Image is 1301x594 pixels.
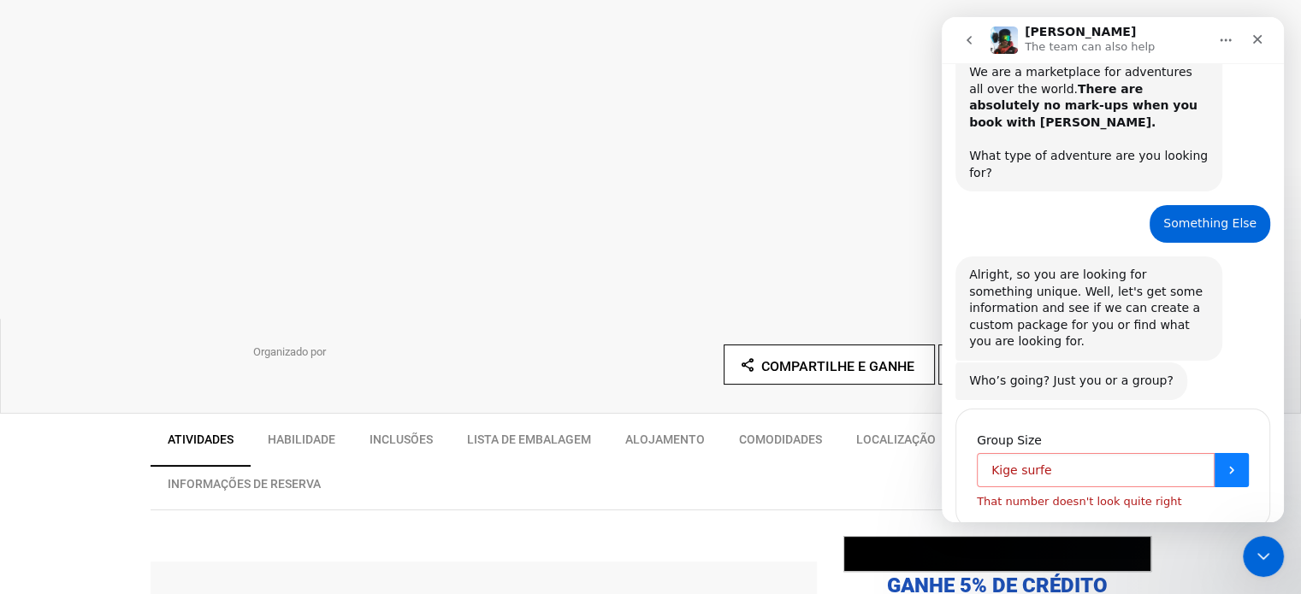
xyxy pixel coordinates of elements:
p: That number doesn't look quite right [35,479,240,490]
div: Carl says… [14,385,328,542]
font: Compartilhe e Ganhe [761,358,914,374]
font: INFORMAÇÕES DE RESERVA [168,477,321,491]
div: Group Size [35,415,307,432]
font: Organizado por [253,345,326,358]
font: Inclusões [370,432,433,446]
font: Atividades [168,432,234,446]
button: Submit [273,436,307,470]
font: Comodidades [739,432,822,446]
input: Group Size [35,436,273,470]
font: Habilidade [268,432,335,446]
font: Alojamento [625,432,705,446]
iframe: Chat ao vivo do Intercom [1243,536,1284,577]
iframe: Chat ao vivo do Intercom [942,17,1284,522]
font: Lista de embalagem [467,432,591,446]
font: Localização [856,432,936,446]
